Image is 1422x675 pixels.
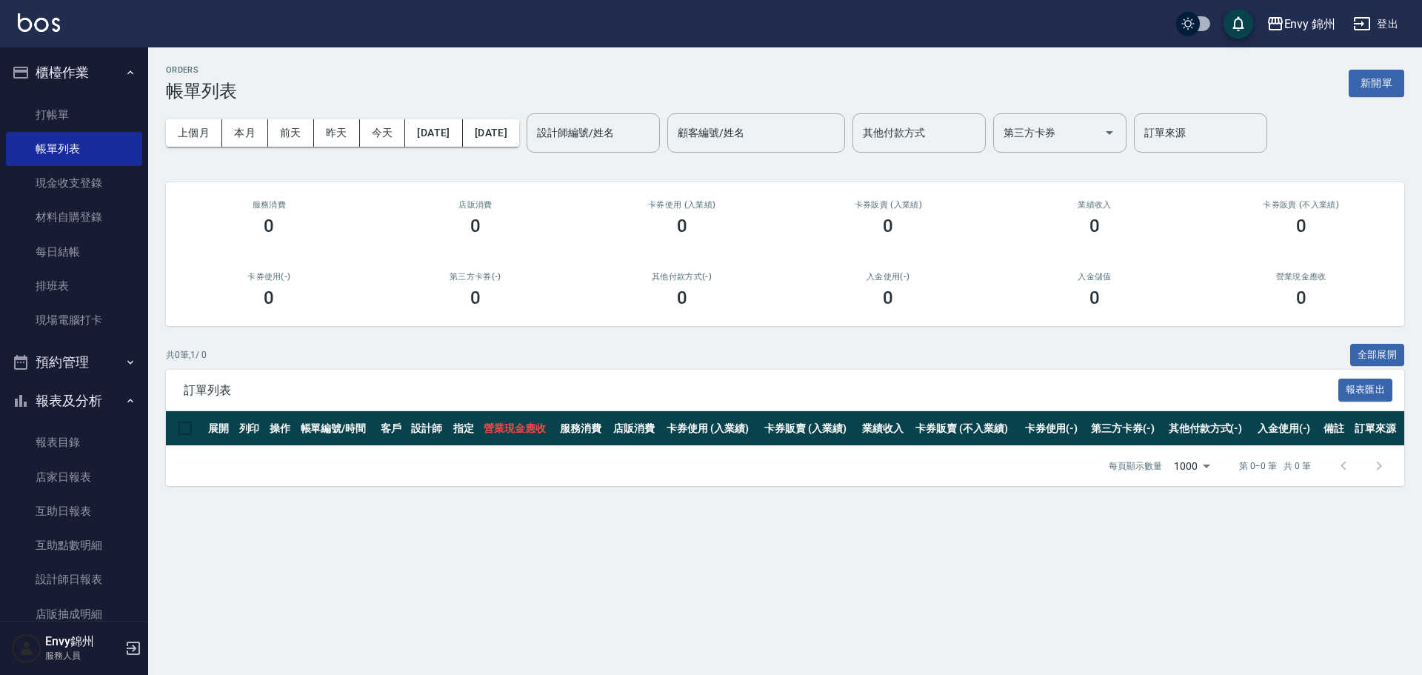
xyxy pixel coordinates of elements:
h3: 0 [264,287,274,308]
h3: 0 [470,216,481,236]
th: 業績收入 [858,411,912,446]
p: 共 0 筆, 1 / 0 [166,348,207,362]
button: save [1224,9,1253,39]
h2: 第三方卡券(-) [390,272,561,282]
h5: Envy錦州 [45,634,121,649]
th: 備註 [1320,411,1351,446]
a: 材料自購登錄 [6,200,142,234]
th: 營業現金應收 [480,411,556,446]
th: 卡券使用(-) [1021,411,1087,446]
a: 互助點數明細 [6,528,142,562]
a: 現金收支登錄 [6,166,142,200]
button: Open [1098,121,1121,144]
th: 帳單編號/時間 [297,411,377,446]
button: [DATE] [405,119,462,147]
h3: 0 [883,287,893,308]
a: 帳單列表 [6,132,142,166]
button: 櫃檯作業 [6,53,142,92]
h3: 帳單列表 [166,81,237,102]
th: 卡券使用 (入業績) [663,411,761,446]
a: 打帳單 [6,98,142,132]
button: 今天 [360,119,406,147]
p: 第 0–0 筆 共 0 筆 [1239,459,1311,473]
h2: ORDERS [166,65,237,75]
h3: 0 [264,216,274,236]
button: 前天 [268,119,314,147]
th: 客戶 [377,411,408,446]
a: 排班表 [6,269,142,303]
h3: 0 [883,216,893,236]
th: 設計師 [407,411,450,446]
h2: 營業現金應收 [1215,272,1386,282]
button: Envy 錦州 [1261,9,1342,39]
button: 預約管理 [6,343,142,382]
a: 店家日報表 [6,460,142,494]
p: 服務人員 [45,649,121,662]
h3: 0 [1089,287,1100,308]
h3: 0 [677,287,687,308]
th: 其他付款方式(-) [1165,411,1254,446]
button: 登出 [1347,10,1404,38]
th: 列印 [236,411,267,446]
h2: 卡券販賣 (入業績) [803,200,974,210]
a: 互助日報表 [6,494,142,528]
button: 新開單 [1349,70,1404,97]
h2: 店販消費 [390,200,561,210]
span: 訂單列表 [184,383,1338,398]
h3: 0 [1296,287,1306,308]
button: 報表匯出 [1338,379,1393,402]
th: 店販消費 [610,411,663,446]
h2: 卡券販賣 (不入業績) [1215,200,1386,210]
h3: 服務消費 [184,200,355,210]
th: 入金使用(-) [1254,411,1320,446]
th: 卡券販賣 (不入業績) [912,411,1021,446]
th: 卡券販賣 (入業績) [761,411,858,446]
h3: 0 [1296,216,1306,236]
h2: 其他付款方式(-) [596,272,767,282]
div: Envy 錦州 [1284,15,1336,33]
button: 全部展開 [1350,344,1405,367]
h3: 0 [470,287,481,308]
a: 報表匯出 [1338,382,1393,396]
h2: 入金使用(-) [803,272,974,282]
a: 每日結帳 [6,235,142,269]
h3: 0 [677,216,687,236]
button: [DATE] [463,119,519,147]
img: Logo [18,13,60,32]
a: 報表目錄 [6,425,142,459]
th: 指定 [450,411,481,446]
a: 店販抽成明細 [6,597,142,631]
p: 每頁顯示數量 [1109,459,1162,473]
th: 服務消費 [556,411,610,446]
button: 上個月 [166,119,222,147]
div: 1000 [1168,446,1215,486]
a: 現場電腦打卡 [6,303,142,337]
h2: 卡券使用(-) [184,272,355,282]
th: 第三方卡券(-) [1087,411,1165,446]
h3: 0 [1089,216,1100,236]
th: 展開 [204,411,236,446]
th: 訂單來源 [1351,411,1404,446]
th: 操作 [266,411,297,446]
h2: 卡券使用 (入業績) [596,200,767,210]
a: 新開單 [1349,76,1404,90]
button: 本月 [222,119,268,147]
h2: 業績收入 [1009,200,1181,210]
button: 昨天 [314,119,360,147]
h2: 入金儲值 [1009,272,1181,282]
img: Person [12,634,41,663]
button: 報表及分析 [6,382,142,420]
a: 設計師日報表 [6,562,142,596]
